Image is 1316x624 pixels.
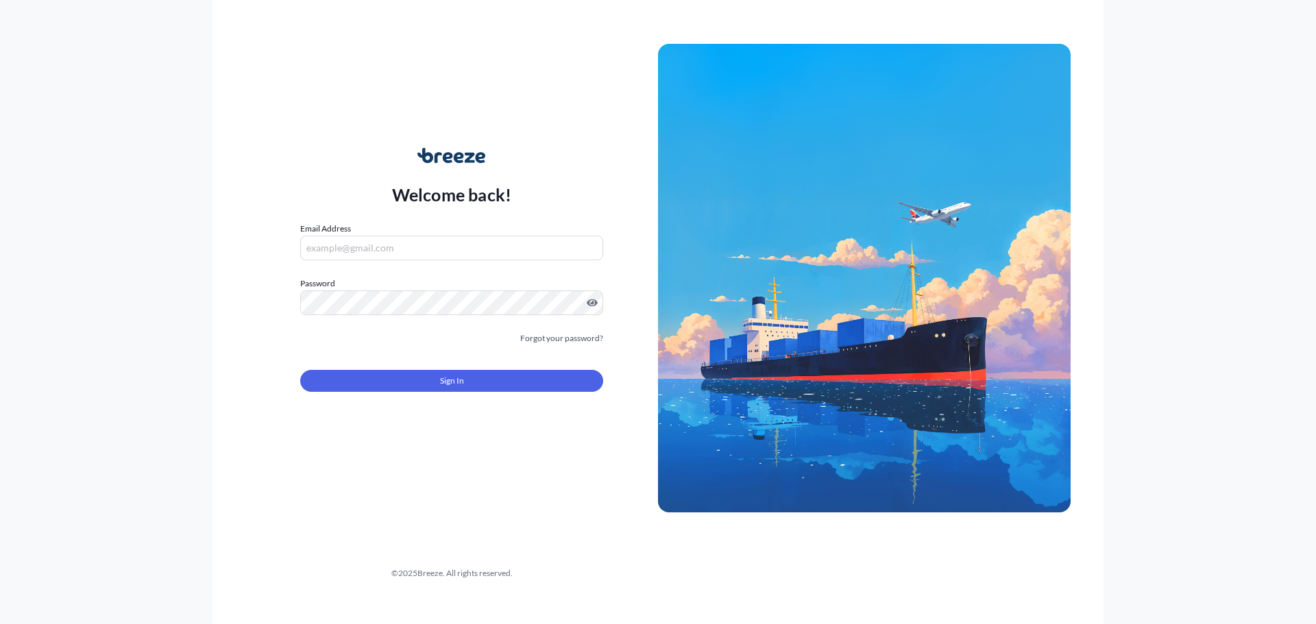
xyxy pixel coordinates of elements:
input: example@gmail.com [300,236,603,260]
a: Forgot your password? [520,332,603,345]
p: Welcome back! [392,184,512,205]
label: Email Address [300,222,351,236]
div: © 2025 Breeze. All rights reserved. [245,566,658,580]
span: Sign In [440,374,464,388]
button: Sign In [300,370,603,392]
button: Show password [587,297,598,308]
img: Ship illustration [658,44,1071,512]
label: Password [300,277,603,290]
